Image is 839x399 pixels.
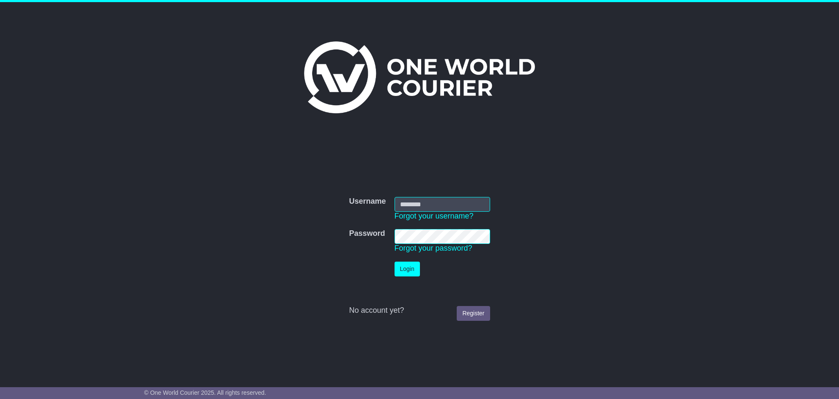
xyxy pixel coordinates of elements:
span: © One World Courier 2025. All rights reserved. [144,389,266,396]
a: Forgot your password? [395,244,472,252]
img: One World [304,41,535,113]
a: Forgot your username? [395,212,474,220]
a: Register [457,306,490,321]
div: No account yet? [349,306,490,315]
label: Username [349,197,386,206]
button: Login [395,262,420,276]
label: Password [349,229,385,238]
